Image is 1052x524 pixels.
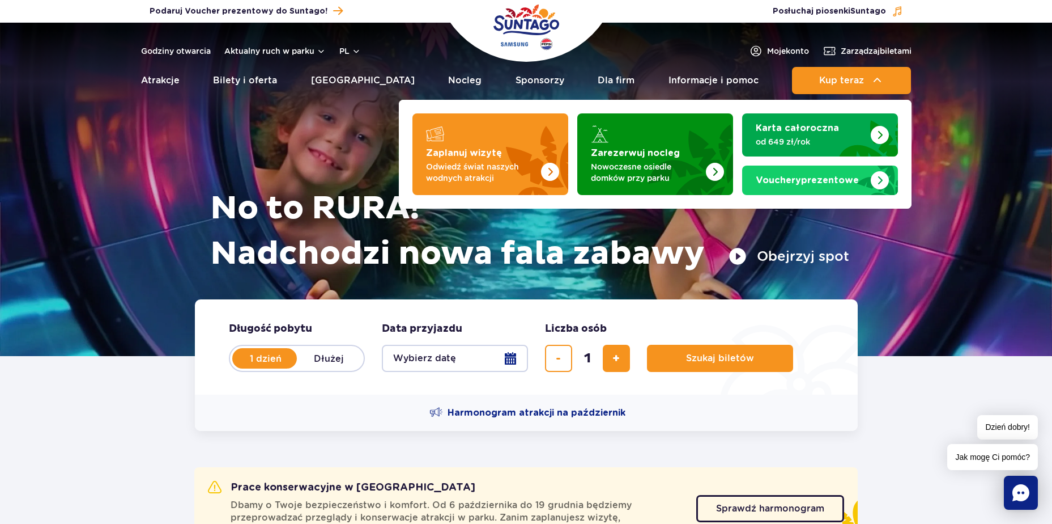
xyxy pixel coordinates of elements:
[233,346,298,370] label: 1 dzień
[311,67,415,94] a: [GEOGRAPHIC_DATA]
[947,444,1038,470] span: Jak mogę Ci pomóc?
[426,149,502,158] strong: Zaplanuj wizytę
[141,67,180,94] a: Atrakcje
[647,345,793,372] button: Szukaj biletów
[773,6,886,17] span: Posłuchaj piosenki
[426,161,536,184] p: Odwiedź świat naszych wodnych atrakcji
[977,415,1038,440] span: Dzień dobry!
[545,345,572,372] button: usuń bilet
[756,124,839,133] strong: Karta całoroczna
[429,406,625,420] a: Harmonogram atrakcji na październik
[841,45,912,57] span: Zarządzaj biletami
[792,67,911,94] button: Kup teraz
[339,45,361,57] button: pl
[297,346,361,370] label: Dłużej
[382,322,462,336] span: Data przyjazdu
[210,186,849,277] h1: No to RURA! Nadchodzi nowa fala zabawy
[749,44,809,58] a: Mojekonto
[591,149,680,158] strong: Zarezerwuj nocleg
[213,67,277,94] a: Bilety i oferta
[448,67,482,94] a: Nocleg
[819,75,864,86] span: Kup teraz
[686,353,754,364] span: Szukaj biletów
[516,67,564,94] a: Sponsorzy
[195,299,858,395] form: Planowanie wizyty w Park of Poland
[1004,476,1038,510] div: Chat
[208,481,475,495] h2: Prace konserwacyjne w [GEOGRAPHIC_DATA]
[716,504,824,513] span: Sprawdź harmonogram
[574,345,601,372] input: liczba biletów
[577,113,733,195] a: Zarezerwuj nocleg
[598,67,634,94] a: Dla firm
[229,322,312,336] span: Długość pobytu
[150,3,343,19] a: Podaruj Voucher prezentowy do Suntago!
[696,495,844,522] a: Sprawdź harmonogram
[756,176,801,185] span: Vouchery
[756,176,859,185] strong: prezentowe
[742,113,898,157] a: Karta całoroczna
[545,322,607,336] span: Liczba osób
[141,45,211,57] a: Godziny otwarcia
[742,166,898,195] a: Vouchery prezentowe
[767,45,809,57] span: Moje konto
[412,113,568,195] a: Zaplanuj wizytę
[850,7,886,15] span: Suntago
[756,136,866,147] p: od 649 zł/rok
[729,247,849,265] button: Obejrzyj spot
[591,161,701,184] p: Nowoczesne osiedle domków przy parku
[773,6,903,17] button: Posłuchaj piosenkiSuntago
[150,6,327,17] span: Podaruj Voucher prezentowy do Suntago!
[823,44,912,58] a: Zarządzajbiletami
[668,67,759,94] a: Informacje i pomoc
[382,345,528,372] button: Wybierz datę
[448,407,625,419] span: Harmonogram atrakcji na październik
[603,345,630,372] button: dodaj bilet
[224,47,326,56] button: Aktualny ruch w parku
